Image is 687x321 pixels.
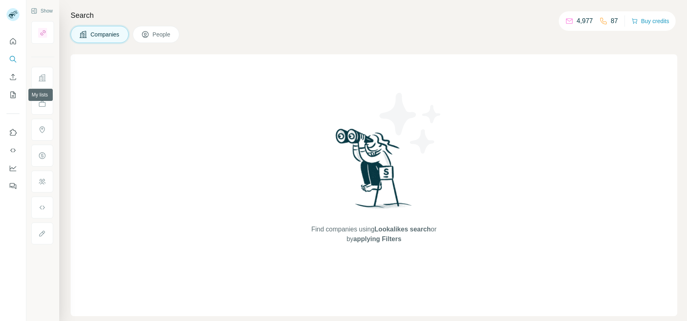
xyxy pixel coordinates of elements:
[309,225,439,244] span: Find companies using or by
[71,10,677,21] h4: Search
[611,16,618,26] p: 87
[631,15,669,27] button: Buy credits
[25,5,58,17] button: Show
[6,179,19,193] button: Feedback
[332,126,416,217] img: Surfe Illustration - Woman searching with binoculars
[6,161,19,175] button: Dashboard
[6,88,19,102] button: My lists
[353,235,401,242] span: applying Filters
[90,30,120,39] span: Companies
[375,226,431,233] span: Lookalikes search
[577,16,593,26] p: 4,977
[153,30,171,39] span: People
[6,125,19,140] button: Use Surfe on LinkedIn
[6,34,19,49] button: Quick start
[6,70,19,84] button: Enrich CSV
[6,143,19,158] button: Use Surfe API
[6,52,19,66] button: Search
[374,87,447,160] img: Surfe Illustration - Stars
